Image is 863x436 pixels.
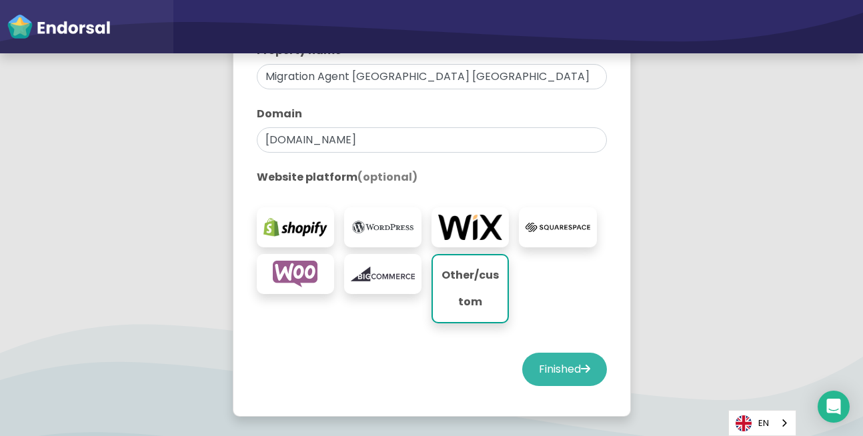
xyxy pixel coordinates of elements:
img: squarespace.com-logo.png [526,214,590,241]
div: Open Intercom Messenger [818,391,850,423]
aside: Language selected: English [728,410,796,436]
input: eg. My Website [257,64,607,89]
p: Other/custom [440,262,501,315]
img: woocommerce.com-logo.png [263,261,327,287]
img: shopify.com-logo.png [263,214,327,241]
img: wordpress.org-logo.png [351,214,415,241]
button: Finished [522,353,607,386]
span: (optional) [357,169,417,185]
input: eg. websitename.com [257,127,607,153]
img: bigcommerce.com-logo.png [351,261,415,287]
div: Language [728,410,796,436]
img: endorsal-logo-white@2x.png [7,13,111,40]
label: Website platform [257,169,607,185]
label: Domain [257,106,607,122]
img: wix.com-logo.png [438,214,502,241]
a: EN [729,411,796,435]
